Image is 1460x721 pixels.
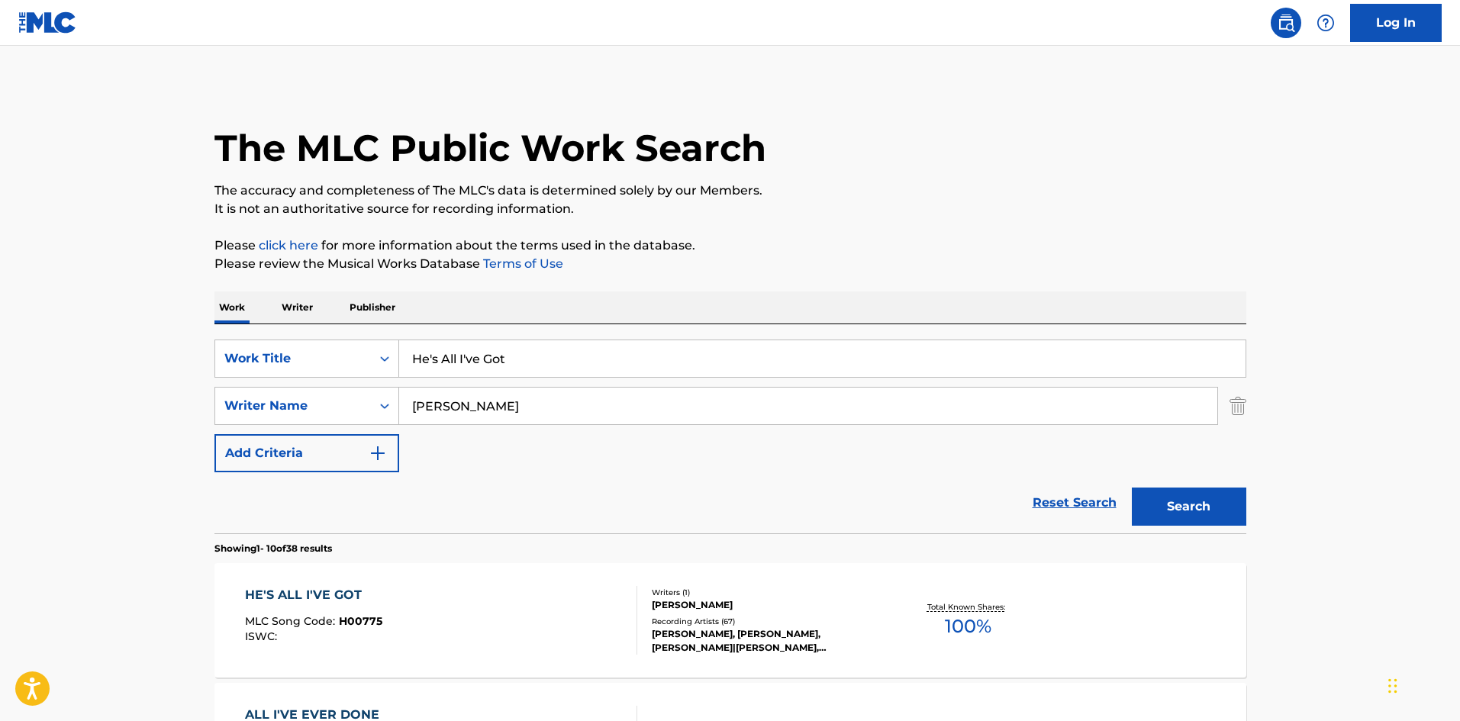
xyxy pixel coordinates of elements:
p: Total Known Shares: [927,601,1009,613]
img: 9d2ae6d4665cec9f34b9.svg [369,444,387,462]
div: HE'S ALL I'VE GOT [245,586,382,604]
form: Search Form [214,340,1246,533]
img: search [1277,14,1295,32]
span: ISWC : [245,629,281,643]
span: 100 % [945,613,991,640]
a: Log In [1350,4,1442,42]
a: Reset Search [1025,486,1124,520]
h1: The MLC Public Work Search [214,125,766,171]
iframe: Chat Widget [1384,648,1460,721]
img: MLC Logo [18,11,77,34]
a: Terms of Use [480,256,563,271]
div: Writers ( 1 ) [652,587,882,598]
div: Drag [1388,663,1397,709]
div: Help [1310,8,1341,38]
div: Recording Artists ( 67 ) [652,616,882,627]
a: click here [259,238,318,253]
span: MLC Song Code : [245,614,339,628]
div: [PERSON_NAME] [652,598,882,612]
p: Showing 1 - 10 of 38 results [214,542,332,555]
span: H00775 [339,614,382,628]
p: It is not an authoritative source for recording information. [214,200,1246,218]
div: [PERSON_NAME], [PERSON_NAME], [PERSON_NAME]|[PERSON_NAME], [PERSON_NAME], [PERSON_NAME] [652,627,882,655]
p: Writer [277,291,317,323]
div: Work Title [224,349,362,368]
div: Writer Name [224,397,362,415]
p: Please for more information about the terms used in the database. [214,237,1246,255]
button: Add Criteria [214,434,399,472]
a: Public Search [1271,8,1301,38]
p: Please review the Musical Works Database [214,255,1246,273]
img: help [1317,14,1335,32]
a: HE'S ALL I'VE GOTMLC Song Code:H00775ISWC:Writers (1)[PERSON_NAME]Recording Artists (67)[PERSON_N... [214,563,1246,678]
p: Publisher [345,291,400,323]
p: Work [214,291,250,323]
img: Delete Criterion [1230,387,1246,425]
button: Search [1132,488,1246,526]
p: The accuracy and completeness of The MLC's data is determined solely by our Members. [214,182,1246,200]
